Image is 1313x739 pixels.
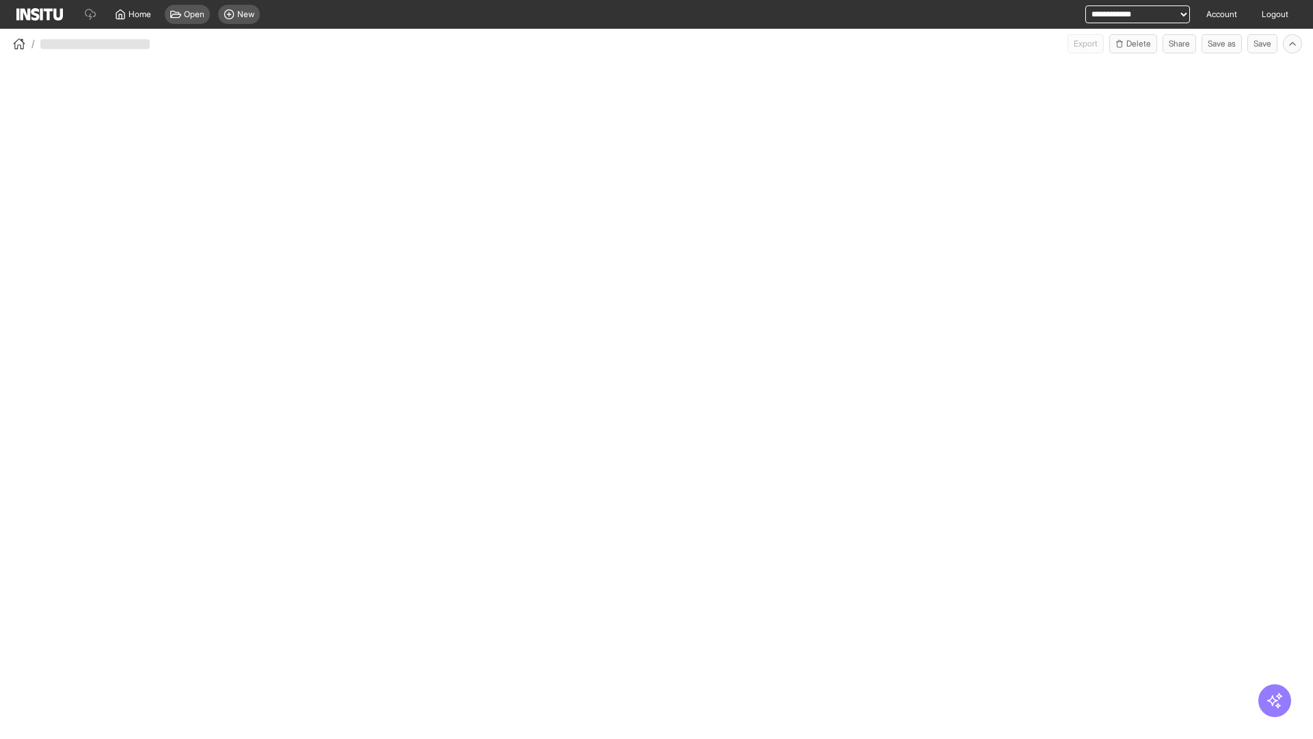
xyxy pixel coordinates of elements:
[1247,34,1277,53] button: Save
[1202,34,1242,53] button: Save as
[1067,34,1104,53] span: Can currently only export from Insights reports.
[1163,34,1196,53] button: Share
[129,9,151,20] span: Home
[237,9,254,20] span: New
[1109,34,1157,53] button: Delete
[1067,34,1104,53] button: Export
[11,36,35,52] button: /
[31,37,35,51] span: /
[184,9,204,20] span: Open
[16,8,63,21] img: Logo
